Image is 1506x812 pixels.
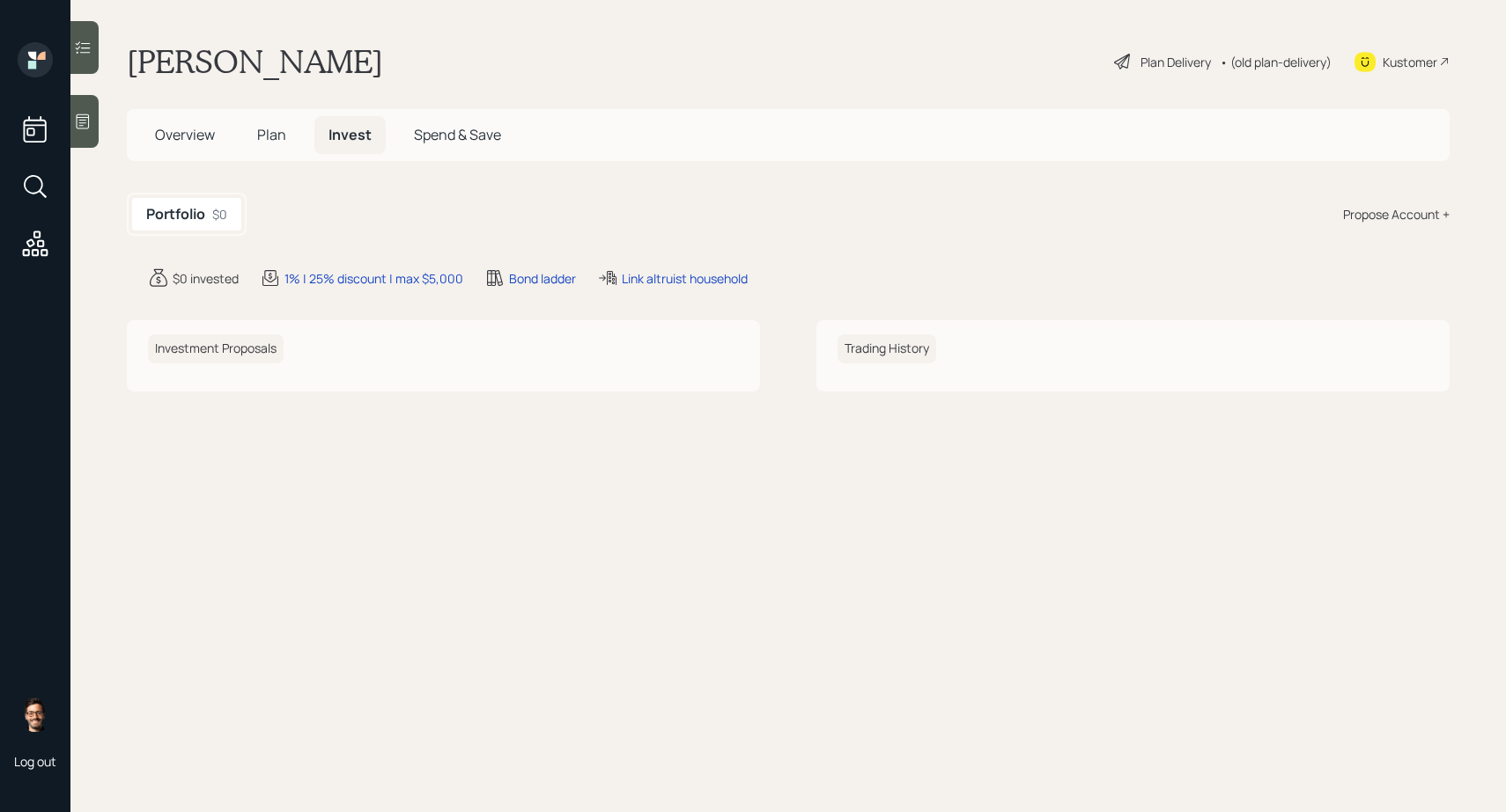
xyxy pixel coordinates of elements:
h5: Portfolio [146,206,205,223]
h6: Investment Proposals [148,334,284,363]
div: Propose Account + [1343,205,1450,223]
h1: [PERSON_NAME] [127,42,383,81]
span: Plan [257,125,286,144]
div: Plan Delivery [1141,53,1211,71]
img: sami-boghos-headshot.png [18,697,53,732]
div: $0 invested [173,269,239,288]
div: $0 [212,205,227,223]
div: Kustomer [1383,53,1437,71]
div: 1% | 25% discount | max $5,000 [284,269,463,288]
div: Log out [14,753,56,770]
div: Link altruist household [622,269,748,288]
span: Spend & Save [414,125,501,144]
span: Overview [155,125,215,144]
h6: Trading History [838,334,936,363]
div: Bond ladder [509,269,576,288]
span: Invest [329,125,372,144]
div: • (old plan-delivery) [1220,53,1332,71]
